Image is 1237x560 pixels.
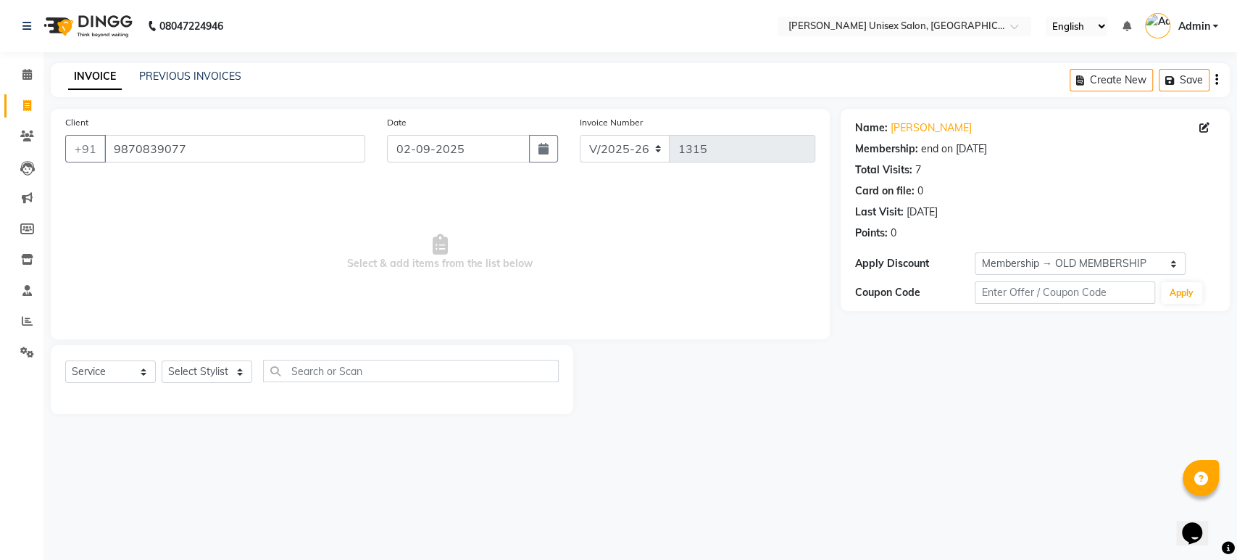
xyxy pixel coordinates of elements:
[65,116,88,129] label: Client
[104,135,365,162] input: Search by Name/Mobile/Email/Code
[921,141,987,157] div: end on [DATE]
[1070,69,1153,91] button: Create New
[65,180,815,325] span: Select & add items from the list below
[855,285,975,300] div: Coupon Code
[580,116,643,129] label: Invoice Number
[915,162,921,178] div: 7
[65,135,106,162] button: +91
[37,6,136,46] img: logo
[975,281,1155,304] input: Enter Offer / Coupon Code
[855,205,904,220] div: Last Visit:
[891,120,972,136] a: [PERSON_NAME]
[855,226,888,241] div: Points:
[907,205,938,220] div: [DATE]
[855,162,912,178] div: Total Visits:
[855,141,918,157] div: Membership:
[263,360,559,382] input: Search or Scan
[1161,282,1202,304] button: Apply
[1178,19,1209,34] span: Admin
[159,6,223,46] b: 08047224946
[1145,13,1170,38] img: Admin
[855,184,915,199] div: Card on file:
[139,70,241,83] a: PREVIOUS INVOICES
[1176,502,1223,545] iframe: chat widget
[891,226,896,241] div: 0
[387,116,407,129] label: Date
[855,120,888,136] div: Name:
[68,64,122,90] a: INVOICE
[1159,69,1209,91] button: Save
[917,184,923,199] div: 0
[855,256,975,271] div: Apply Discount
